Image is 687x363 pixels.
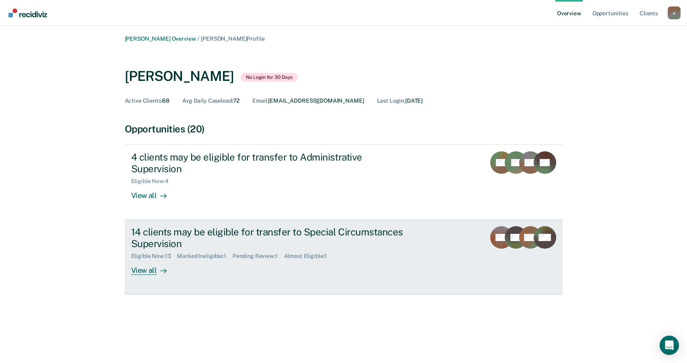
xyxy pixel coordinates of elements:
div: Marked Ineligible : 1 [177,253,232,260]
div: Opportunities (20) [125,123,563,135]
div: Pending Review : 1 [233,253,284,260]
div: [PERSON_NAME] [125,68,234,85]
button: Profile dropdown button [668,6,681,19]
a: [PERSON_NAME] Overview [125,35,196,42]
span: Email : [252,97,268,104]
div: View all [131,185,176,200]
div: [DATE] [377,97,423,104]
div: 4 clients may be eligible for transfer to Administrative Supervision [131,151,414,175]
span: No Login for 30 Days [241,73,298,82]
div: Almost Eligible : 1 [284,253,334,260]
div: Eligible Now : 4 [131,178,175,185]
a: 4 clients may be eligible for transfer to Administrative SupervisionEligible Now:4View all [125,144,563,220]
span: [PERSON_NAME] Profile [201,35,264,42]
div: 14 clients may be eligible for transfer to Special Circumstances Supervision [131,226,414,250]
span: / [196,35,201,42]
span: Avg Daily Caseload : [182,97,233,104]
div: 68 [125,97,170,104]
div: View all [131,260,176,275]
a: 14 clients may be eligible for transfer to Special Circumstances SupervisionEligible Now:13Marked... [125,220,563,295]
div: Eligible Now : 13 [131,253,177,260]
div: a [668,6,681,19]
div: [EMAIL_ADDRESS][DOMAIN_NAME] [252,97,364,104]
span: Active Clients : [125,97,163,104]
div: Open Intercom Messenger [660,336,679,355]
div: 72 [182,97,239,104]
span: Last Login : [377,97,405,104]
img: Recidiviz [8,8,47,17]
